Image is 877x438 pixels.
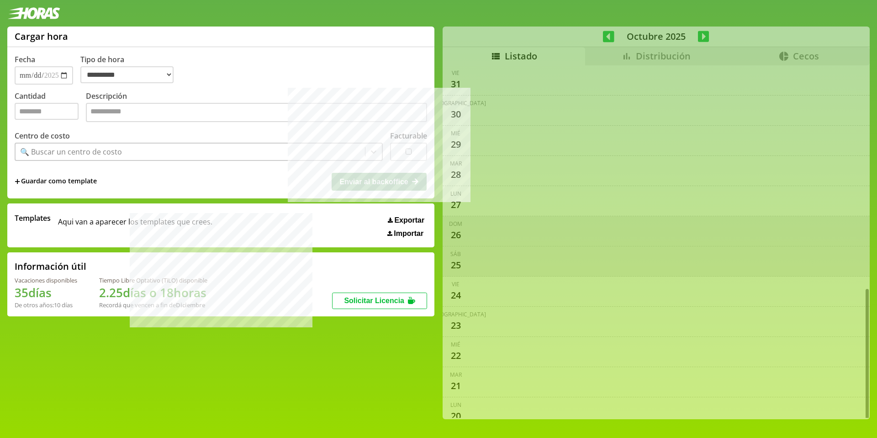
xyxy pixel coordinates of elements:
h2: Información útil [15,260,86,272]
span: Solicitar Licencia [344,297,404,304]
span: +Guardar como template [15,176,97,187]
h1: 35 días [15,284,77,301]
div: 🔍 Buscar un centro de costo [20,147,122,157]
span: Exportar [394,216,424,224]
button: Exportar [385,216,427,225]
textarea: Descripción [86,103,427,122]
input: Cantidad [15,103,79,120]
span: Templates [15,213,51,223]
label: Descripción [86,91,427,124]
img: logotipo [7,7,60,19]
label: Fecha [15,54,35,64]
b: Diciembre [176,301,205,309]
h1: 2.25 días o 18 horas [99,284,207,301]
h1: Cargar hora [15,30,68,43]
div: De otros años: 10 días [15,301,77,309]
span: Importar [394,230,423,238]
div: Vacaciones disponibles [15,276,77,284]
div: Tiempo Libre Optativo (TiLO) disponible [99,276,207,284]
label: Tipo de hora [80,54,181,85]
label: Centro de costo [15,131,70,141]
span: Aqui van a aparecer los templates que crees. [58,213,212,238]
label: Facturable [390,131,427,141]
span: + [15,176,20,187]
button: Solicitar Licencia [332,293,427,309]
div: Recordá que vencen a fin de [99,301,207,309]
select: Tipo de hora [80,66,174,83]
label: Cantidad [15,91,86,124]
